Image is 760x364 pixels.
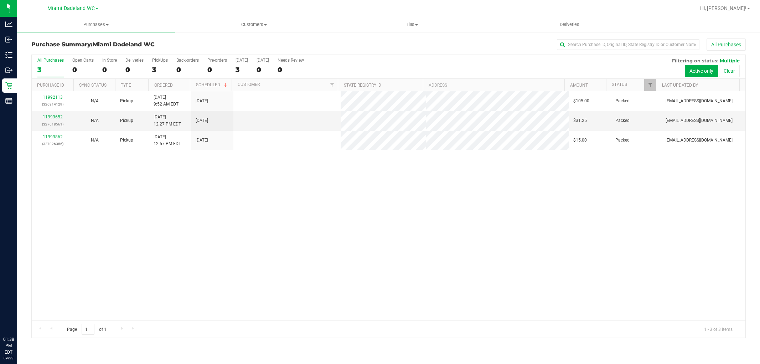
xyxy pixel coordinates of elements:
button: N/A [91,137,99,144]
a: Ordered [154,83,173,88]
inline-svg: Inventory [5,51,12,58]
div: Open Carts [72,58,94,63]
button: Clear [719,65,740,77]
a: Filter [644,79,656,91]
p: (326914129) [36,101,69,108]
div: [DATE] [236,58,248,63]
a: Customer [238,82,260,87]
a: Purchases [17,17,175,32]
a: Purchase ID [37,83,64,88]
div: 0 [207,66,227,74]
span: [DATE] [196,98,208,104]
span: $31.25 [573,117,587,124]
div: Needs Review [278,58,304,63]
inline-svg: Inbound [5,36,12,43]
input: Search Purchase ID, Original ID, State Registry ID or Customer Name... [557,39,699,50]
span: Page of 1 [61,324,112,335]
span: $15.00 [573,137,587,144]
span: [DATE] 9:52 AM EDT [154,94,179,108]
span: [EMAIL_ADDRESS][DOMAIN_NAME] [666,98,733,104]
span: [DATE] 12:27 PM EDT [154,114,181,127]
span: [DATE] [196,137,208,144]
span: 1 - 3 of 3 items [698,324,738,334]
span: [DATE] 12:57 PM EDT [154,134,181,147]
th: Address [423,79,564,91]
div: 3 [236,66,248,74]
span: Packed [615,137,630,144]
div: [DATE] [257,58,269,63]
span: Filtering on status: [672,58,718,63]
span: Pickup [120,137,133,144]
button: N/A [91,98,99,104]
p: (327018561) [36,121,69,128]
inline-svg: Retail [5,82,12,89]
a: Amount [570,83,588,88]
a: Customers [175,17,333,32]
div: 0 [278,66,304,74]
h3: Purchase Summary: [31,41,269,48]
div: In Store [102,58,117,63]
span: Miami Dadeland WC [93,41,155,48]
p: 01:38 PM EDT [3,336,14,355]
a: 11993862 [43,134,63,139]
span: Packed [615,98,630,104]
a: Status [612,82,627,87]
inline-svg: Analytics [5,21,12,28]
span: Customers [175,21,332,28]
div: PickUps [152,58,168,63]
div: All Purchases [37,58,64,63]
p: 09/23 [3,355,14,361]
a: Filter [326,79,338,91]
span: Not Applicable [91,118,99,123]
div: Deliveries [125,58,144,63]
iframe: Resource center [7,307,29,328]
span: Hi, [PERSON_NAME]! [700,5,746,11]
a: 11993652 [43,114,63,119]
span: $105.00 [573,98,589,104]
div: 0 [257,66,269,74]
a: Tills [333,17,491,32]
a: Last Updated By [662,83,698,88]
a: 11992113 [43,95,63,100]
a: Sync Status [79,83,107,88]
div: Back-orders [176,58,199,63]
span: [EMAIL_ADDRESS][DOMAIN_NAME] [666,117,733,124]
span: Pickup [120,98,133,104]
div: 0 [125,66,144,74]
div: 3 [37,66,64,74]
span: Tills [333,21,490,28]
input: 1 [82,324,94,335]
p: (327026356) [36,140,69,147]
a: State Registry ID [344,83,381,88]
div: 3 [152,66,168,74]
span: Pickup [120,117,133,124]
button: All Purchases [707,39,746,51]
a: Deliveries [491,17,648,32]
inline-svg: Reports [5,97,12,104]
span: [DATE] [196,117,208,124]
span: [EMAIL_ADDRESS][DOMAIN_NAME] [666,137,733,144]
inline-svg: Outbound [5,67,12,74]
span: Not Applicable [91,138,99,143]
button: Active only [685,65,718,77]
div: 0 [176,66,199,74]
span: Not Applicable [91,98,99,103]
span: Deliveries [550,21,589,28]
div: 0 [102,66,117,74]
span: Miami Dadeland WC [47,5,95,11]
span: Purchases [17,21,175,28]
button: N/A [91,117,99,124]
div: Pre-orders [207,58,227,63]
span: Packed [615,117,630,124]
a: Scheduled [196,82,228,87]
a: Type [121,83,131,88]
div: 0 [72,66,94,74]
span: Multiple [720,58,740,63]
